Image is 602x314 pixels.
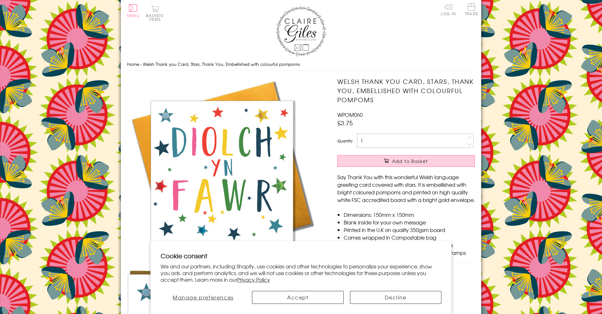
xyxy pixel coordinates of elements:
span: WPOM060 [337,111,363,118]
span: Menu [127,13,139,18]
span: Manage preferences [173,293,234,301]
img: Welsh Thank you Card, Stars, Thank You, Embellished with colourful pompoms [127,77,317,267]
button: Accept [252,291,344,304]
a: Privacy Policy [237,276,270,283]
button: Decline [350,291,442,304]
span: Trade [465,3,478,16]
li: Blank inside for your own message [344,218,475,226]
button: Basket0 items [146,5,163,21]
li: Printed in the U.K on quality 350gsm board [344,226,475,234]
h1: Welsh Thank you Card, Stars, Thank You, Embellished with colourful pompoms [337,77,475,104]
p: We and our partners, including Shopify, use cookies and other technologies to personalize your ex... [161,263,441,283]
button: Menu [127,4,139,17]
img: Claire Giles Greetings Cards [276,6,326,56]
p: Say Thank You with this wonderful Welsh language greeting card covered with stars. It is embellis... [337,173,475,204]
span: 0 items [149,13,163,22]
label: Quantity [337,138,353,144]
span: › [140,61,142,67]
button: Manage preferences [161,291,246,304]
a: Log In [441,3,456,16]
span: Add to Basket [392,158,428,164]
a: Trade [465,3,478,17]
button: Add to Basket [337,155,475,167]
li: Dimensions: 150mm x 150mm [344,211,475,218]
li: Comes wrapped in Compostable bag [344,234,475,241]
span: £3.75 [337,118,353,127]
h2: Cookie consent [161,251,441,260]
span: Welsh Thank you Card, Stars, Thank You, Embellished with colourful pompoms [143,61,300,67]
nav: breadcrumbs [127,58,475,71]
a: Home [127,61,139,67]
